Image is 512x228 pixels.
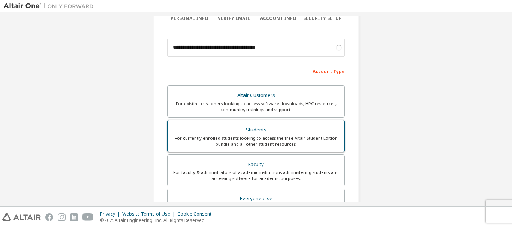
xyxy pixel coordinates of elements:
div: Privacy [100,211,122,217]
div: Altair Customers [172,90,340,101]
div: Students [172,125,340,135]
img: instagram.svg [58,213,66,221]
div: Faculty [172,159,340,170]
div: Account Type [167,65,345,77]
div: Website Terms of Use [122,211,177,217]
div: Security Setup [301,15,345,21]
div: Personal Info [167,15,212,21]
img: youtube.svg [82,213,93,221]
p: © 2025 Altair Engineering, Inc. All Rights Reserved. [100,217,216,223]
img: facebook.svg [45,213,53,221]
img: linkedin.svg [70,213,78,221]
div: Verify Email [212,15,256,21]
div: Cookie Consent [177,211,216,217]
img: altair_logo.svg [2,213,41,221]
div: For existing customers looking to access software downloads, HPC resources, community, trainings ... [172,101,340,113]
div: Account Info [256,15,301,21]
div: Everyone else [172,193,340,204]
div: For currently enrolled students looking to access the free Altair Student Edition bundle and all ... [172,135,340,147]
div: For faculty & administrators of academic institutions administering students and accessing softwa... [172,169,340,181]
img: Altair One [4,2,97,10]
